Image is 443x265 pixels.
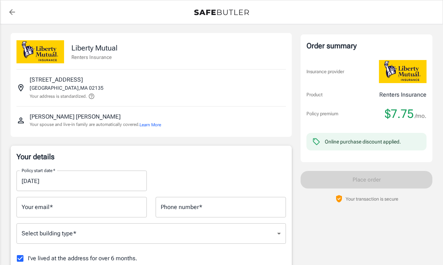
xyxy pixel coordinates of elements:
[139,122,161,128] button: Learn More
[306,40,427,51] div: Order summary
[16,171,142,191] input: Choose date, selected date is Aug 23, 2025
[325,138,401,145] div: Online purchase discount applied.
[16,152,286,162] p: Your details
[71,53,118,61] p: Renters Insurance
[30,75,83,84] p: [STREET_ADDRESS]
[28,254,137,263] span: I've lived at the address for over 6 months.
[385,107,414,121] span: $7.75
[379,90,427,99] p: Renters Insurance
[30,84,104,92] p: [GEOGRAPHIC_DATA] , MA 02135
[415,111,427,121] span: /mo.
[16,197,147,217] input: Enter email
[306,68,344,75] p: Insurance provider
[306,91,323,98] p: Product
[16,83,25,92] svg: Insured address
[16,116,25,125] svg: Insured person
[22,167,55,173] label: Policy start date
[346,195,398,202] p: Your transaction is secure
[306,110,338,117] p: Policy premium
[156,197,286,217] input: Enter number
[379,60,427,83] img: Liberty Mutual
[5,5,19,19] a: back to quotes
[16,40,64,63] img: Liberty Mutual
[30,112,120,121] p: [PERSON_NAME] [PERSON_NAME]
[30,93,87,100] p: Your address is standardized.
[30,121,161,128] p: Your spouse and live-in family are automatically covered.
[71,42,118,53] p: Liberty Mutual
[194,10,249,15] img: Back to quotes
